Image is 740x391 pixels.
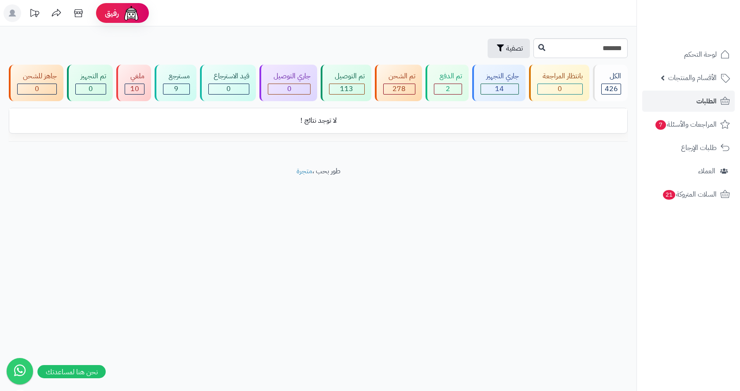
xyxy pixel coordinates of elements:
[17,71,57,81] div: جاهز للشحن
[296,166,312,176] a: متجرة
[65,65,115,101] a: تم التجهيز 0
[558,84,562,94] span: 0
[384,84,415,94] div: 278
[605,84,618,94] span: 426
[642,137,735,158] a: طلبات الإرجاع
[696,95,717,107] span: الطلبات
[198,65,258,101] a: قيد الاسترجاع 0
[481,71,519,81] div: جاري التجهيز
[662,188,717,201] span: السلات المتروكة
[268,71,311,81] div: جاري التوصيل
[163,71,190,81] div: مسترجع
[329,84,364,94] div: 113
[655,120,666,130] span: 7
[319,65,373,101] a: تم التوصيل 113
[329,71,365,81] div: تم التوصيل
[642,184,735,205] a: السلات المتروكة21
[446,84,450,94] span: 2
[642,44,735,65] a: لوحة التحكم
[668,72,717,84] span: الأقسام والمنتجات
[125,84,144,94] div: 10
[130,84,139,94] span: 10
[18,84,56,94] div: 0
[174,84,178,94] span: 9
[226,84,231,94] span: 0
[495,84,504,94] span: 14
[258,65,319,101] a: جاري التوصيل 0
[681,142,717,154] span: طلبات الإرجاع
[9,109,627,133] td: لا توجد نتائج !
[434,84,462,94] div: 2
[698,165,715,177] span: العملاء
[268,84,310,94] div: 0
[209,84,249,94] div: 0
[470,65,527,101] a: جاري التجهيز 14
[642,114,735,135] a: المراجعات والأسئلة7
[75,71,107,81] div: تم التجهيز
[537,71,583,81] div: بانتظار المراجعة
[601,71,621,81] div: الكل
[35,84,39,94] span: 0
[340,84,353,94] span: 113
[122,4,140,22] img: ai-face.png
[115,65,153,101] a: ملغي 10
[208,71,250,81] div: قيد الاسترجاع
[434,71,462,81] div: تم الدفع
[7,65,65,101] a: جاهز للشحن 0
[684,48,717,61] span: لوحة التحكم
[488,39,530,58] button: تصفية
[642,161,735,182] a: العملاء
[23,4,45,24] a: تحديثات المنصة
[481,84,518,94] div: 14
[392,84,406,94] span: 278
[89,84,93,94] span: 0
[163,84,189,94] div: 9
[663,190,675,200] span: 21
[287,84,292,94] span: 0
[527,65,592,101] a: بانتظار المراجعة 0
[642,91,735,112] a: الطلبات
[538,84,583,94] div: 0
[383,71,416,81] div: تم الشحن
[424,65,470,101] a: تم الدفع 2
[655,118,717,131] span: المراجعات والأسئلة
[153,65,198,101] a: مسترجع 9
[125,71,144,81] div: ملغي
[506,43,523,54] span: تصفية
[373,65,424,101] a: تم الشحن 278
[105,8,119,18] span: رفيق
[76,84,106,94] div: 0
[591,65,629,101] a: الكل426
